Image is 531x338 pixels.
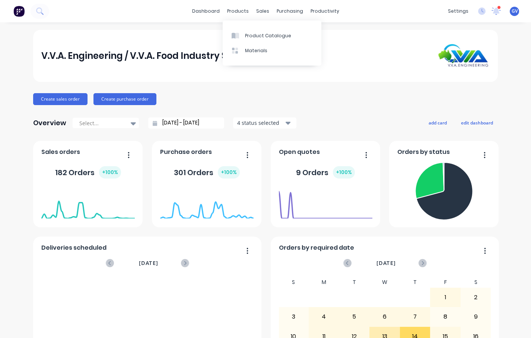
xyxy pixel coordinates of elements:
div: + 100 % [333,166,355,179]
div: 3 [279,307,309,326]
div: Overview [33,116,66,130]
div: 2 [461,288,491,307]
span: Orders by required date [279,243,354,252]
div: 9 [461,307,491,326]
div: purchasing [273,6,307,17]
span: Purchase orders [160,148,212,157]
div: W [369,277,400,288]
div: 4 [309,307,339,326]
div: products [223,6,252,17]
span: Deliveries scheduled [41,243,106,252]
div: 1 [430,288,460,307]
div: S [279,277,309,288]
div: 5 [340,307,369,326]
button: 4 status selected [233,117,296,129]
span: GV [512,8,518,15]
img: Factory [13,6,25,17]
div: 7 [400,307,430,326]
button: Create sales order [33,93,88,105]
div: sales [252,6,273,17]
div: 301 Orders [174,166,240,179]
button: add card [424,118,452,127]
div: V.V.A. Engineering / V.V.A. Food Industry Solutions [41,48,263,63]
div: M [309,277,339,288]
button: edit dashboard [456,118,498,127]
div: productivity [307,6,343,17]
span: Orders by status [397,148,450,157]
div: settings [444,6,472,17]
a: dashboard [188,6,223,17]
span: [DATE] [139,259,158,267]
div: 8 [430,307,460,326]
div: Materials [245,47,267,54]
img: V.V.A. Engineering / V.V.A. Food Industry Solutions [438,44,490,67]
div: 182 Orders [55,166,121,179]
button: Create purchase order [93,93,156,105]
div: + 100 % [99,166,121,179]
span: [DATE] [376,259,396,267]
div: + 100 % [218,166,240,179]
div: F [430,277,461,288]
a: Materials [223,43,321,58]
div: 6 [370,307,400,326]
span: Sales orders [41,148,80,157]
span: Open quotes [279,148,320,157]
div: 4 status selected [237,119,284,127]
div: Product Catalogue [245,32,291,39]
div: T [339,277,370,288]
div: 9 Orders [296,166,355,179]
div: S [461,277,491,288]
div: T [400,277,430,288]
a: Product Catalogue [223,28,321,43]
